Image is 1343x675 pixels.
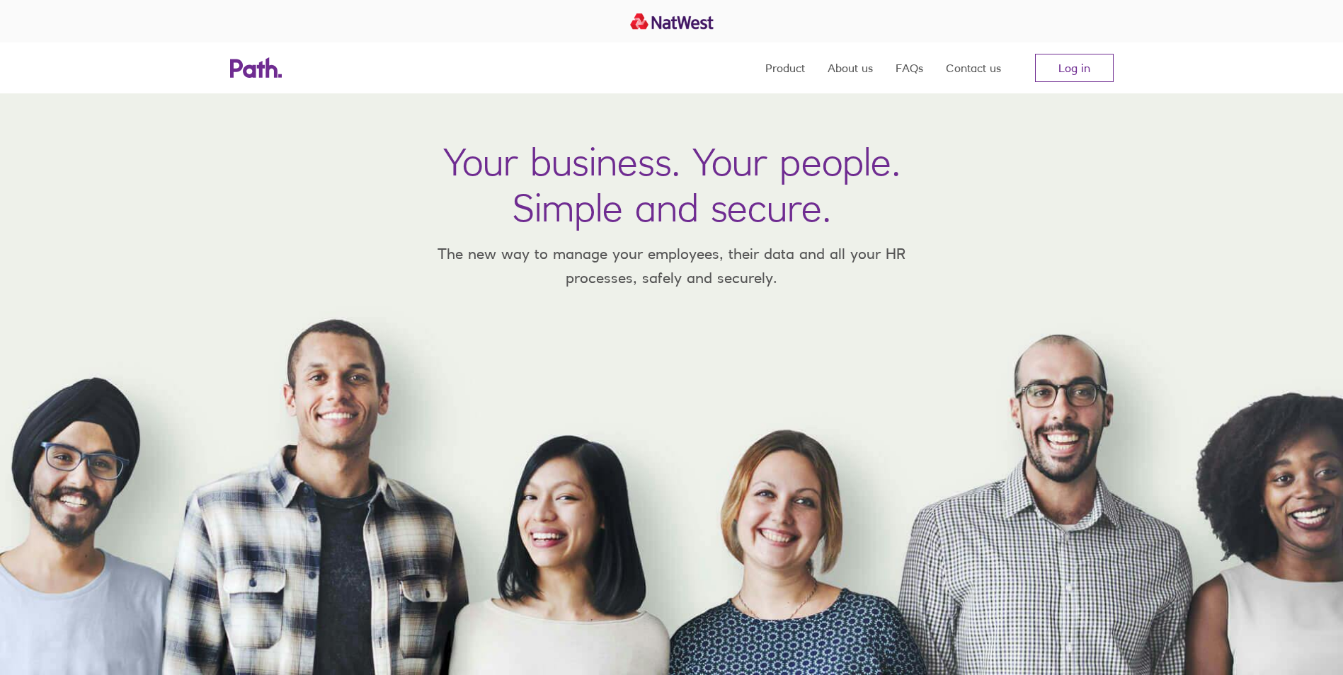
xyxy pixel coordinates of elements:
a: FAQs [896,42,923,93]
a: Log in [1035,54,1114,82]
h1: Your business. Your people. Simple and secure. [443,139,901,231]
p: The new way to manage your employees, their data and all your HR processes, safely and securely. [417,242,927,289]
a: About us [828,42,873,93]
a: Contact us [946,42,1001,93]
a: Product [765,42,805,93]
